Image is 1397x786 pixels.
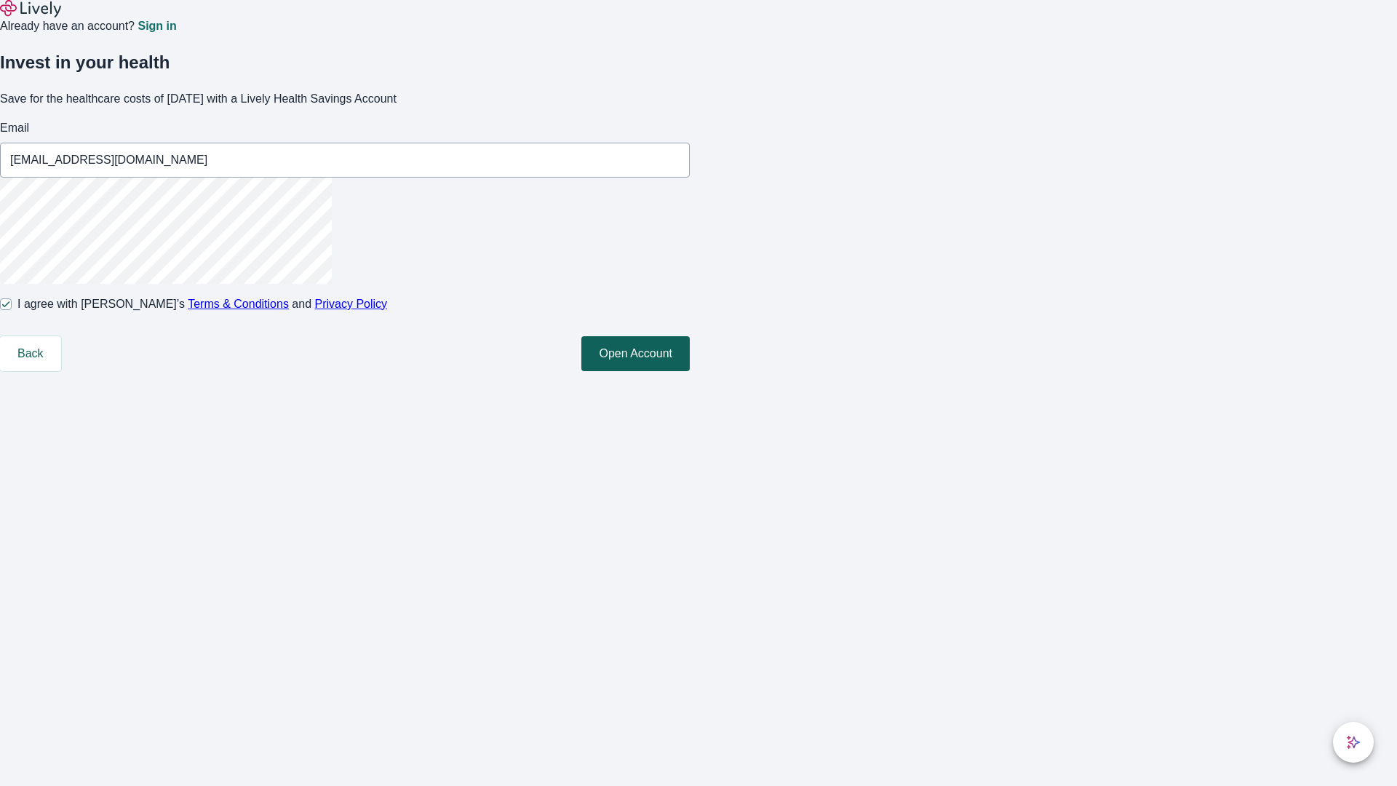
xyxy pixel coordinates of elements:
a: Sign in [138,20,176,32]
a: Terms & Conditions [188,298,289,310]
button: Open Account [581,336,690,371]
button: chat [1333,722,1374,763]
svg: Lively AI Assistant [1346,735,1361,750]
a: Privacy Policy [315,298,388,310]
span: I agree with [PERSON_NAME]’s and [17,295,387,313]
